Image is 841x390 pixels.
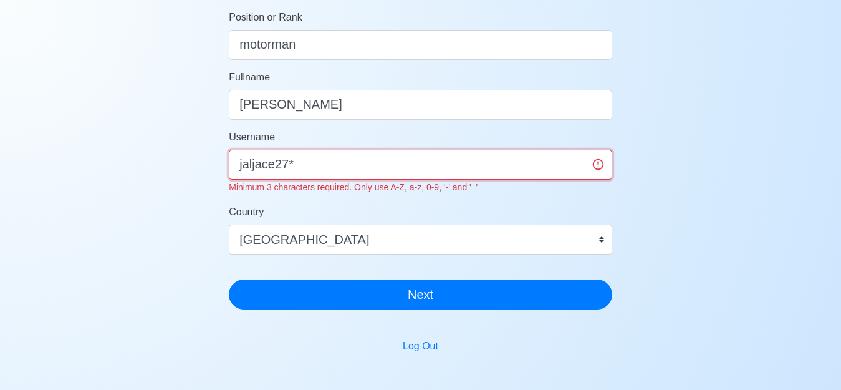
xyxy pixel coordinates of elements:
span: Position or Rank [229,12,302,22]
input: ex. 2nd Officer w/Master License [229,30,612,60]
span: Fullname [229,72,270,82]
input: Your Fullname [229,90,612,120]
span: Username [229,132,275,142]
label: Country [229,205,264,220]
input: Ex. donaldcris [229,150,612,180]
small: Minimum 3 characters required. Only use A-Z, a-z, 0-9, '-' and '_' [229,182,478,192]
button: Next [229,280,612,310]
button: Log Out [395,334,446,358]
